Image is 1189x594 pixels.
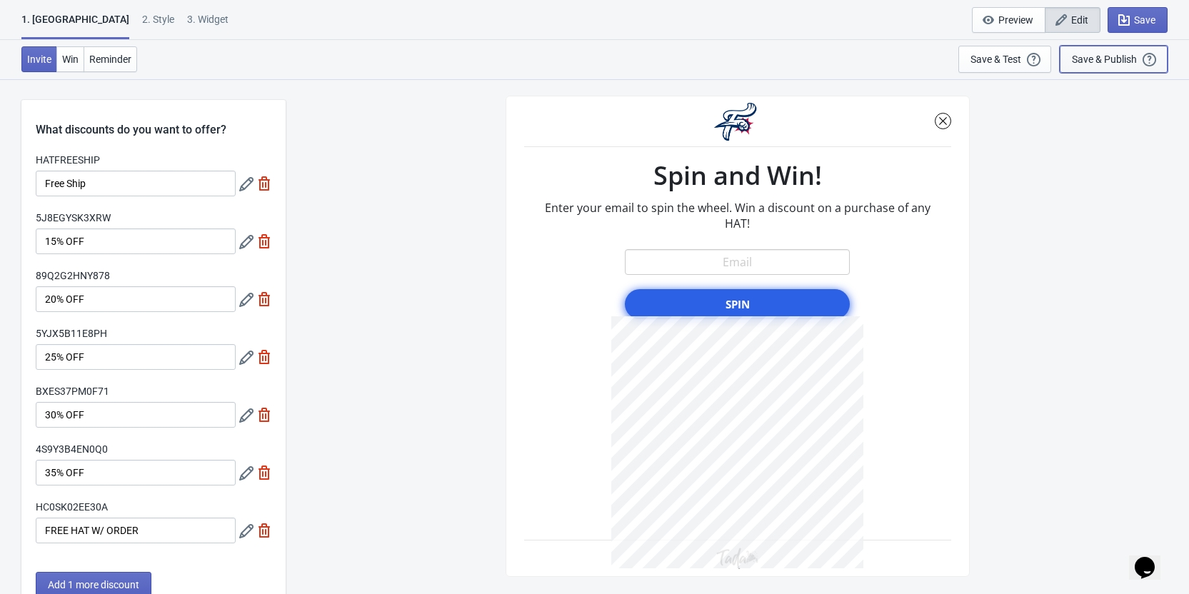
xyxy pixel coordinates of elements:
[1072,54,1137,65] div: Save & Publish
[36,268,110,283] label: 89Q2G2HNY878
[36,153,100,167] label: HATFREESHIP
[21,100,286,139] div: What discounts do you want to offer?
[27,54,51,65] span: Invite
[1060,46,1168,73] button: Save & Publish
[36,211,111,225] label: 5J8EGYSK3XRW
[21,46,57,72] button: Invite
[56,46,84,72] button: Win
[257,523,271,538] img: delete.svg
[36,326,107,341] label: 5YJX5B11E8PH
[257,465,271,480] img: delete.svg
[62,54,79,65] span: Win
[36,500,108,514] label: HC0SK02EE30A
[1071,14,1088,26] span: Edit
[257,350,271,364] img: delete.svg
[1129,537,1175,580] iframe: chat widget
[1045,7,1100,33] button: Edit
[48,579,139,590] span: Add 1 more discount
[142,12,174,37] div: 2 . Style
[21,12,129,39] div: 1. [GEOGRAPHIC_DATA]
[84,46,137,72] button: Reminder
[1108,7,1168,33] button: Save
[257,408,271,422] img: delete.svg
[1134,14,1155,26] span: Save
[36,442,108,456] label: 4S9Y3B4EN0Q0
[89,54,131,65] span: Reminder
[257,176,271,191] img: delete.svg
[998,14,1033,26] span: Preview
[970,54,1021,65] div: Save & Test
[958,46,1051,73] button: Save & Test
[36,384,109,398] label: BXES37PM0F71
[972,7,1045,33] button: Preview
[257,292,271,306] img: delete.svg
[187,12,229,37] div: 3. Widget
[257,234,271,248] img: delete.svg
